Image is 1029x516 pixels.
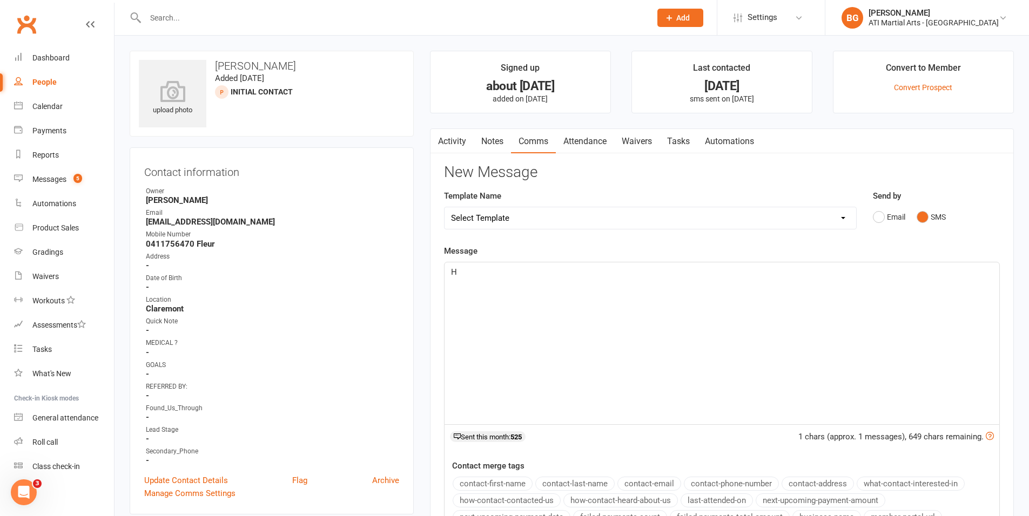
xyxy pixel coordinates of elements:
strong: - [146,369,399,379]
div: Last contacted [693,61,750,80]
span: H [451,267,457,277]
div: Owner [146,186,399,196]
div: Address [146,252,399,262]
strong: - [146,261,399,270]
button: contact-email [617,477,681,491]
a: Payments [14,119,114,143]
div: Signed up [501,61,540,80]
a: Automations [14,192,114,216]
div: Messages [32,175,66,184]
a: Activity [431,129,474,154]
a: Comms [511,129,556,154]
strong: - [146,348,399,357]
h3: Contact information [144,162,399,178]
button: how-contact-contacted-us [453,493,561,507]
div: MEDICAL ? [146,338,399,348]
div: Email [146,208,399,218]
a: Attendance [556,129,614,154]
label: Send by [873,189,901,202]
label: Template Name [444,189,501,202]
time: Added [DATE] [215,73,264,83]
button: contact-last-name [535,477,615,491]
a: Flag [292,474,307,487]
div: Convert to Member [886,61,961,80]
a: Clubworx [13,11,40,38]
div: Sent this month: [450,431,526,442]
div: Calendar [32,102,63,111]
strong: - [146,325,399,335]
strong: Claremont [146,304,399,314]
button: next-upcoming-payment-amount [756,493,885,507]
span: 3 [33,479,42,488]
a: General attendance kiosk mode [14,406,114,430]
div: about [DATE] [440,80,601,92]
button: contact-first-name [453,477,533,491]
div: Quick Note [146,316,399,327]
strong: [EMAIL_ADDRESS][DOMAIN_NAME] [146,217,399,227]
strong: [PERSON_NAME] [146,195,399,205]
div: Secondary_Phone [146,446,399,457]
label: Message [444,245,477,257]
a: Tasks [660,129,697,154]
a: Roll call [14,430,114,454]
p: sms sent on [DATE] [642,94,802,103]
div: REFERRED BY: [146,382,399,392]
div: 1 chars (approx. 1 messages), 649 chars remaining. [798,430,994,443]
div: Roll call [32,438,58,446]
a: Update Contact Details [144,474,228,487]
a: Gradings [14,240,114,264]
a: What's New [14,362,114,386]
a: Workouts [14,289,114,313]
label: Contact merge tags [452,459,524,472]
div: BG [842,7,863,29]
strong: - [146,456,399,465]
div: upload photo [139,80,206,116]
a: Tasks [14,337,114,362]
div: Date of Birth [146,273,399,283]
span: 5 [73,174,82,183]
button: what-contact-interested-in [857,477,965,491]
h3: [PERSON_NAME] [139,60,405,72]
div: Assessments [32,321,86,329]
div: People [32,78,57,86]
div: Mobile Number [146,229,399,240]
a: Waivers [614,129,660,154]
a: Manage Comms Settings [144,487,236,500]
a: Dashboard [14,46,114,70]
button: Email [873,207,905,227]
a: Convert Prospect [894,83,952,92]
a: Assessments [14,313,114,337]
strong: 0411756470 Fleur [146,239,399,249]
h3: New Message [444,164,1000,181]
div: GOALS [146,360,399,370]
iframe: Intercom live chat [11,479,37,505]
button: last-attended-on [681,493,753,507]
div: [DATE] [642,80,802,92]
div: What's New [32,369,71,378]
strong: - [146,412,399,422]
strong: - [146,282,399,292]
div: Lead Stage [146,425,399,435]
strong: - [146,434,399,444]
div: Class check-in [32,462,80,471]
div: Workouts [32,296,65,305]
a: Reports [14,143,114,167]
a: Class kiosk mode [14,454,114,479]
div: Dashboard [32,53,70,62]
div: Tasks [32,345,52,354]
div: Reports [32,151,59,159]
div: Gradings [32,248,63,256]
a: People [14,70,114,94]
p: added on [DATE] [440,94,601,103]
div: ATI Martial Arts - [GEOGRAPHIC_DATA] [869,18,999,28]
strong: - [146,391,399,400]
span: Initial Contact [231,87,293,96]
input: Search... [142,10,643,25]
a: Product Sales [14,216,114,240]
div: [PERSON_NAME] [869,8,999,18]
button: contact-address [782,477,854,491]
button: SMS [917,207,946,227]
a: Messages 5 [14,167,114,192]
strong: 525 [510,433,522,441]
a: Automations [697,129,762,154]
